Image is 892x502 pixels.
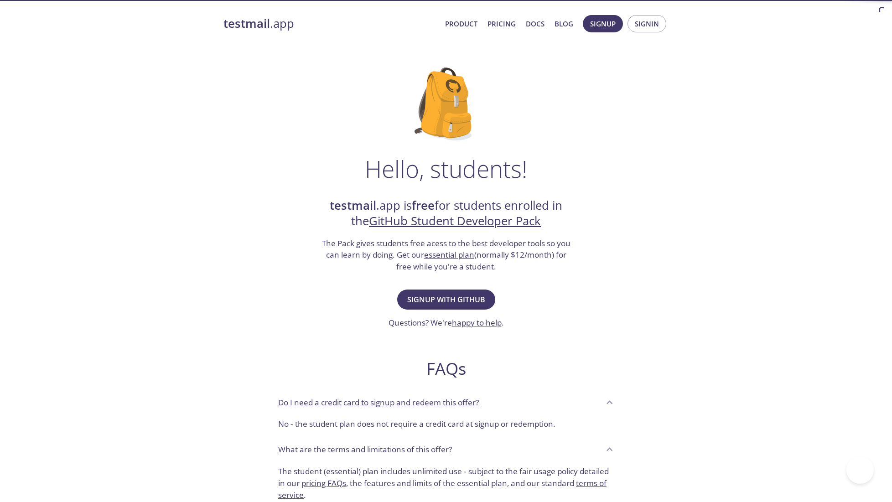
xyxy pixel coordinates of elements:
[424,249,474,260] a: essential plan
[223,16,270,31] strong: testmail
[628,15,666,32] button: Signin
[407,293,485,306] span: Signup with GitHub
[330,197,376,213] strong: testmail
[271,358,621,379] h2: FAQs
[590,18,616,30] span: Signup
[271,414,621,437] div: Do I need a credit card to signup and redeem this offer?
[452,317,502,328] a: happy to help
[526,18,545,30] a: Docs
[369,213,541,229] a: GitHub Student Developer Pack
[365,155,527,182] h1: Hello, students!
[412,197,435,213] strong: free
[555,18,573,30] a: Blog
[278,478,607,500] a: terms of service
[278,397,479,409] p: Do I need a credit card to signup and redeem this offer?
[301,478,346,488] a: pricing FAQs
[271,437,621,462] div: What are the terms and limitations of this offer?
[278,418,614,430] p: No - the student plan does not require a credit card at signup or redemption.
[278,444,452,455] p: What are the terms and limitations of this offer?
[321,238,571,273] h3: The Pack gives students free acess to the best developer tools so you can learn by doing. Get our...
[397,290,495,310] button: Signup with GitHub
[271,390,621,414] div: Do I need a credit card to signup and redeem this offer?
[487,18,516,30] a: Pricing
[389,317,504,329] h3: Questions? We're .
[635,18,659,30] span: Signin
[223,16,438,31] a: testmail.app
[583,15,623,32] button: Signup
[278,466,614,501] p: The student (essential) plan includes unlimited use - subject to the fair usage policy detailed i...
[846,456,874,484] iframe: Help Scout Beacon - Open
[445,18,477,30] a: Product
[321,198,571,229] h2: .app is for students enrolled in the
[415,67,478,140] img: github-student-backpack.png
